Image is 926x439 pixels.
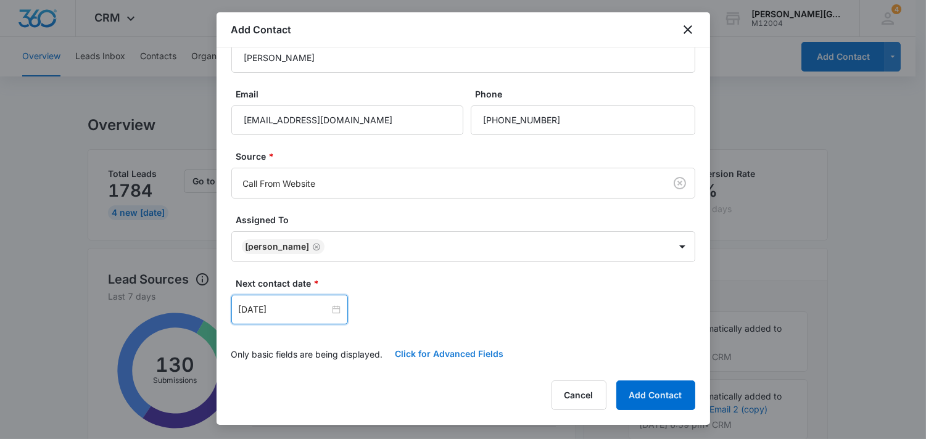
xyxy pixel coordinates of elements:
[310,242,321,251] div: Remove Ekaterina Deriabina
[616,380,695,410] button: Add Contact
[680,22,695,37] button: close
[231,348,383,361] p: Only basic fields are being displayed.
[246,242,310,251] div: [PERSON_NAME]
[236,150,700,163] label: Source
[231,22,292,37] h1: Add Contact
[231,43,695,73] input: Name
[236,213,700,226] label: Assigned To
[231,105,463,135] input: Email
[670,173,690,193] button: Clear
[383,339,516,369] button: Click for Advanced Fields
[476,88,700,101] label: Phone
[471,105,695,135] input: Phone
[239,303,329,316] input: Aug 15, 2025
[236,88,468,101] label: Email
[552,380,606,410] button: Cancel
[236,277,700,290] label: Next contact date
